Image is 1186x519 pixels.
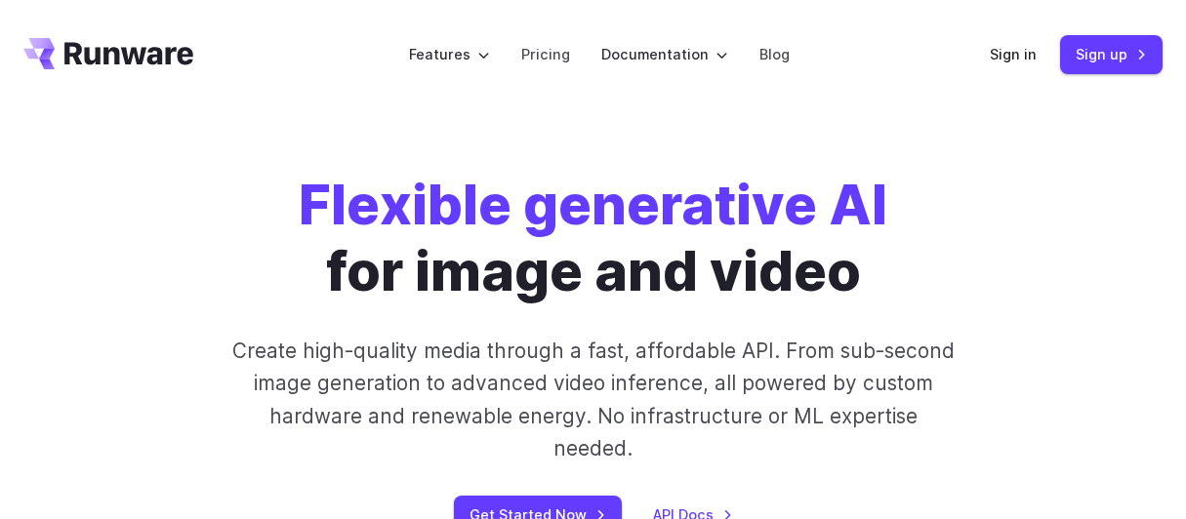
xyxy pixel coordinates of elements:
a: Blog [759,43,790,65]
label: Features [409,43,490,65]
label: Documentation [601,43,728,65]
h1: for image and video [299,172,887,303]
a: Sign in [990,43,1037,65]
p: Create high-quality media through a fast, affordable API. From sub-second image generation to adv... [228,335,958,464]
strong: Flexible generative AI [299,171,887,238]
a: Pricing [521,43,570,65]
a: Sign up [1060,35,1163,73]
a: Go to / [23,38,193,69]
